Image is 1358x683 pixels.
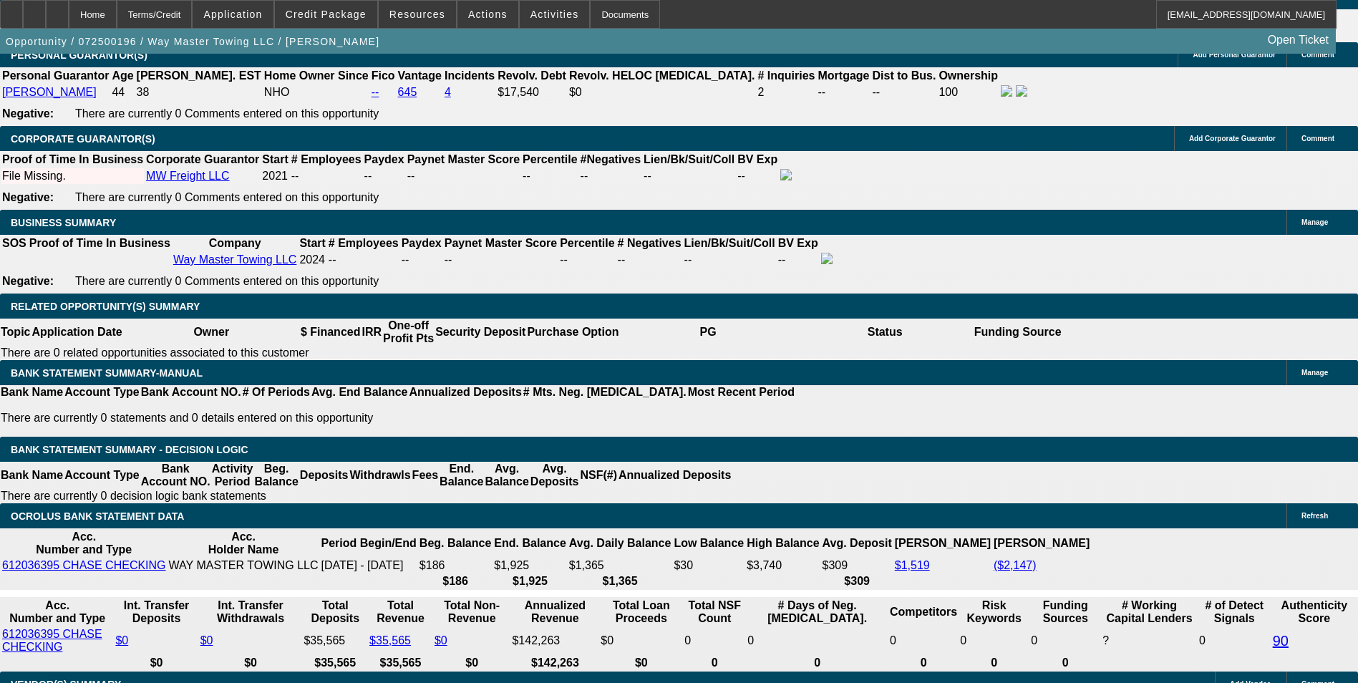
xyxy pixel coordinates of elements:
[484,462,529,489] th: Avg. Balance
[11,510,184,522] span: OCROLUS BANK STATEMENT DATA
[2,559,166,571] a: 612036395 CHASE CHECKING
[173,253,297,266] a: Way Master Towing LLC
[303,656,367,670] th: $35,565
[747,627,888,654] td: 0
[684,237,775,249] b: Lien/Bk/Suit/Coll
[1102,634,1109,646] span: Refresh to pull Number of Working Capital Lenders
[211,462,254,489] th: Activity Period
[1272,599,1357,626] th: Authenticity Score
[75,275,379,287] span: There are currently 0 Comments entered on this opportunity
[300,319,362,346] th: $ Financed
[747,656,888,670] th: 0
[1301,218,1328,226] span: Manage
[329,237,399,249] b: # Employees
[140,462,211,489] th: Bank Account NO.
[168,558,319,573] td: WAY MASTER TOWING LLC
[200,656,302,670] th: $0
[618,237,682,249] b: # Negatives
[209,237,261,249] b: Company
[530,462,580,489] th: Avg. Deposits
[1198,627,1271,654] td: 0
[1301,512,1328,520] span: Refresh
[2,69,109,82] b: Personal Guarantor
[889,599,958,626] th: Competitors
[369,599,432,626] th: Total Revenue
[402,237,442,249] b: Paydex
[993,530,1090,557] th: [PERSON_NAME]
[407,170,520,183] div: --
[1016,85,1027,97] img: linkedin-icon.png
[379,1,456,28] button: Resources
[644,153,734,165] b: Lien/Bk/Suit/Coll
[303,599,367,626] th: Total Deposits
[419,558,492,573] td: $186
[568,558,672,573] td: $1,365
[299,252,326,268] td: 2024
[407,153,520,165] b: Paynet Master Score
[737,153,777,165] b: BV Exp
[581,170,641,183] div: --
[115,656,198,670] th: $0
[1001,85,1012,97] img: facebook-icon.png
[511,599,598,626] th: Annualized Revenue
[193,1,273,28] button: Application
[822,574,893,588] th: $309
[2,86,97,98] a: [PERSON_NAME]
[445,69,495,82] b: Incidents
[1,599,113,626] th: Acc. Number and Type
[137,69,261,82] b: [PERSON_NAME]. EST
[275,1,377,28] button: Credit Package
[408,385,522,399] th: Annualized Deposits
[684,599,745,626] th: Sum of the Total NSF Count and Total Overdraft Fee Count from Ocrolus
[253,462,299,489] th: Beg. Balance
[11,217,116,228] span: BUSINESS SUMMARY
[894,530,991,557] th: [PERSON_NAME]
[75,107,379,120] span: There are currently 0 Comments entered on this opportunity
[511,656,598,670] th: $142,263
[780,169,792,180] img: facebook-icon.png
[523,170,577,183] div: --
[493,530,566,557] th: End. Balance
[822,530,893,557] th: Avg. Deposit
[146,153,259,165] b: Corporate Guarantor
[64,462,140,489] th: Account Type
[512,634,598,647] div: $142,263
[560,253,614,266] div: --
[364,168,405,184] td: --
[939,69,998,82] b: Ownership
[372,86,379,98] a: --
[1,412,795,425] p: There are currently 0 statements and 0 details entered on this opportunity
[445,86,451,98] a: 4
[2,107,54,120] b: Negative:
[938,84,999,100] td: 100
[1189,135,1276,142] span: Add Corporate Guarantor
[959,656,1029,670] th: 0
[684,656,745,670] th: 0
[872,84,937,100] td: --
[434,599,510,626] th: Total Non-Revenue
[1030,599,1100,626] th: Funding Sources
[389,9,445,20] span: Resources
[361,319,382,346] th: IRR
[364,153,404,165] b: Paydex
[1301,135,1334,142] span: Comment
[112,69,133,82] b: Age
[1198,599,1271,626] th: # of Detect Signals
[1193,51,1276,59] span: Add Personal Guarantor
[618,462,732,489] th: Annualized Deposits
[959,627,1029,654] td: 0
[369,634,411,646] a: $35,565
[746,530,820,557] th: High Balance
[687,385,795,399] th: Most Recent Period
[445,237,557,249] b: Paynet Master Score
[435,319,526,346] th: Security Deposit
[146,170,229,182] a: MW Freight LLC
[2,628,102,653] a: 612036395 CHASE CHECKING
[822,558,893,573] td: $309
[445,253,557,266] div: --
[1262,28,1334,52] a: Open Ticket
[974,319,1062,346] th: Funding Source
[1030,656,1100,670] th: 0
[1,530,167,557] th: Acc. Number and Type
[777,252,819,268] td: --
